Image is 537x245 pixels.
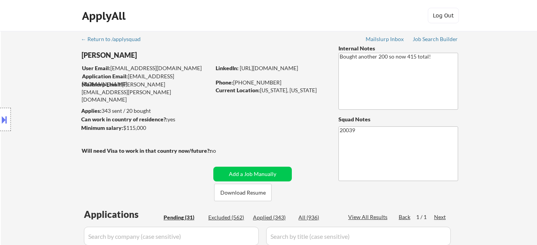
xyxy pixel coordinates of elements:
[366,36,404,44] a: Mailslurp Inbox
[216,79,233,86] strong: Phone:
[213,167,292,181] button: Add a Job Manually
[81,107,211,115] div: 343 sent / 20 bought
[216,86,326,94] div: [US_STATE], [US_STATE]
[164,214,202,221] div: Pending (31)
[216,65,239,71] strong: LinkedIn:
[81,36,148,42] div: ← Return to /applysquad
[82,147,211,154] strong: Will need Visa to work in that country now/future?:
[298,214,337,221] div: All (936)
[416,213,434,221] div: 1 / 1
[82,64,211,72] div: [EMAIL_ADDRESS][DOMAIN_NAME]
[253,214,292,221] div: Applied (343)
[434,213,446,221] div: Next
[84,210,161,219] div: Applications
[338,116,458,123] div: Squad Notes
[348,213,390,221] div: View All Results
[399,213,411,221] div: Back
[82,9,128,22] div: ApplyAll
[428,8,459,23] button: Log Out
[240,65,298,71] a: [URL][DOMAIN_NAME]
[216,79,326,86] div: [PHONE_NUMBER]
[413,36,458,44] a: Job Search Builder
[210,147,232,155] div: no
[216,87,260,93] strong: Current Location:
[81,116,208,123] div: yes
[82,50,241,60] div: [PERSON_NAME]
[82,81,211,104] div: [PERSON_NAME][EMAIL_ADDRESS][PERSON_NAME][DOMAIN_NAME]
[366,36,404,42] div: Mailslurp Inbox
[81,124,211,132] div: $115,000
[208,214,247,221] div: Excluded (562)
[81,36,148,44] a: ← Return to /applysquad
[82,72,211,88] div: [EMAIL_ADDRESS][DOMAIN_NAME]
[413,36,458,42] div: Job Search Builder
[338,45,458,52] div: Internal Notes
[214,184,272,201] button: Download Resume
